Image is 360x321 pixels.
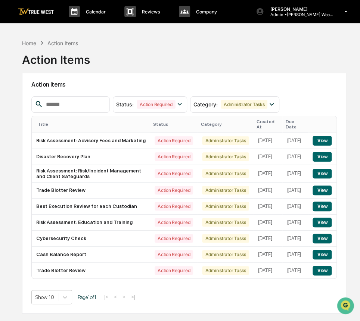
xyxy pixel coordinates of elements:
[202,218,249,227] div: Administrator Tasks
[282,183,308,199] td: [DATE]
[257,119,280,130] div: Created At
[137,100,175,109] div: Action Required
[313,152,332,162] button: View
[202,266,249,275] div: Administrator Tasks
[78,294,96,300] span: Page 1 of 1
[202,234,249,243] div: Administrator Tasks
[120,294,128,300] button: >
[32,263,150,278] td: Trade Blotter Review
[202,186,249,194] div: Administrator Tasks
[313,203,332,209] a: View
[221,100,267,109] div: Administrator Tasks
[282,215,308,231] td: [DATE]
[254,165,283,183] td: [DATE]
[25,65,94,71] div: We're available if you need us!
[31,81,337,88] h2: Action Items
[313,187,332,193] a: View
[313,154,332,159] a: View
[7,16,136,28] p: How can we help?
[282,199,308,215] td: [DATE]
[53,126,90,132] a: Powered byPylon
[313,138,332,143] a: View
[38,122,147,127] div: Title
[129,294,137,300] button: >|
[136,9,164,15] p: Reviews
[313,234,332,243] button: View
[254,183,283,199] td: [DATE]
[4,91,51,105] a: 🖐️Preclearance
[313,169,332,178] button: View
[153,122,195,127] div: Status
[102,294,111,300] button: |<
[32,183,150,199] td: Trade Blotter Review
[54,95,60,101] div: 🗄️
[254,199,283,215] td: [DATE]
[32,165,150,183] td: Risk Assessment: Risk/Incident Management and Client Safeguards
[15,94,48,102] span: Preclearance
[313,171,332,176] a: View
[74,127,90,132] span: Pylon
[264,6,333,12] p: [PERSON_NAME]
[201,122,250,127] div: Category
[202,152,249,161] div: Administrator Tasks
[155,266,193,275] div: Action Required
[155,169,193,178] div: Action Required
[254,247,283,263] td: [DATE]
[51,91,96,105] a: 🗄️Attestations
[336,296,356,317] iframe: Open customer support
[25,57,122,65] div: Start new chat
[313,252,332,257] a: View
[313,136,332,146] button: View
[202,250,249,259] div: Administrator Tasks
[62,94,93,102] span: Attestations
[313,202,332,211] button: View
[254,263,283,278] td: [DATE]
[155,202,193,211] div: Action Required
[313,219,332,225] a: View
[190,9,221,15] p: Company
[112,294,119,300] button: <
[32,149,150,165] td: Disaster Recovery Plan
[254,133,283,149] td: [DATE]
[32,215,150,231] td: Risk Assessment: Education and Training
[155,218,193,227] div: Action Required
[282,247,308,263] td: [DATE]
[254,231,283,247] td: [DATE]
[7,57,21,71] img: 1746055101610-c473b297-6a78-478c-a979-82029cc54cd1
[4,105,50,119] a: 🔎Data Lookup
[155,250,193,259] div: Action Required
[22,47,90,66] div: Action Items
[202,169,249,178] div: Administrator Tasks
[313,268,332,273] a: View
[193,101,218,107] span: Category :
[15,108,47,116] span: Data Lookup
[313,250,332,259] button: View
[264,12,333,17] p: Admin • [PERSON_NAME] Wealth Management
[282,133,308,149] td: [DATE]
[282,165,308,183] td: [DATE]
[313,266,332,275] button: View
[32,231,150,247] td: Cybersecurity Check
[80,9,109,15] p: Calendar
[313,236,332,241] a: View
[116,101,134,107] span: Status :
[282,231,308,247] td: [DATE]
[285,119,305,130] div: Due Date
[202,202,249,211] div: Administrator Tasks
[155,186,193,194] div: Action Required
[47,40,78,46] div: Action Items
[155,152,193,161] div: Action Required
[155,136,193,145] div: Action Required
[22,40,36,46] div: Home
[18,8,54,15] img: logo
[7,95,13,101] div: 🖐️
[32,247,150,263] td: Cash Balance Report
[32,199,150,215] td: Best Execution Review for each Custodian
[32,133,150,149] td: Risk Assessment: Advisory Fees and Marketing
[282,263,308,278] td: [DATE]
[313,186,332,195] button: View
[7,109,13,115] div: 🔎
[313,218,332,227] button: View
